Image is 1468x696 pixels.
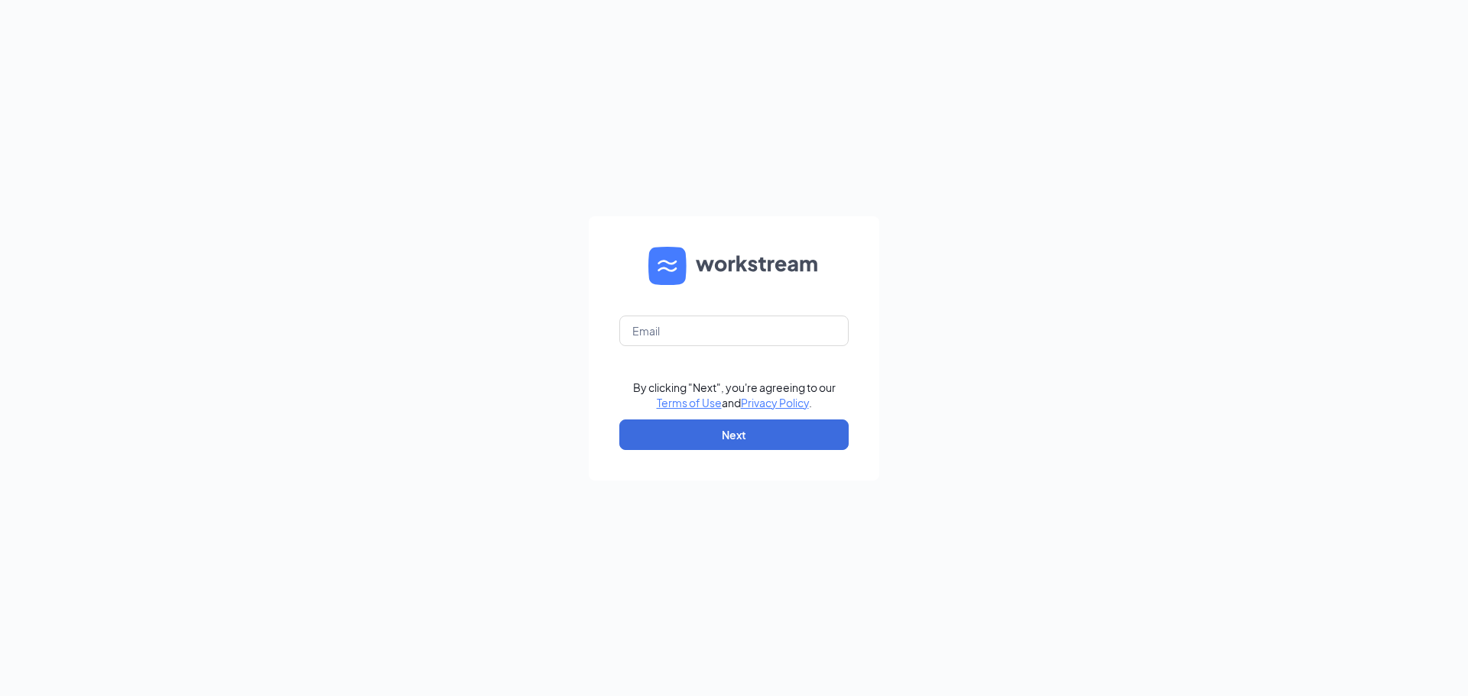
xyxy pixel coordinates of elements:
input: Email [619,316,849,346]
div: By clicking "Next", you're agreeing to our and . [633,380,836,410]
a: Privacy Policy [741,396,809,410]
img: WS logo and Workstream text [648,247,820,285]
a: Terms of Use [657,396,722,410]
button: Next [619,419,849,450]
